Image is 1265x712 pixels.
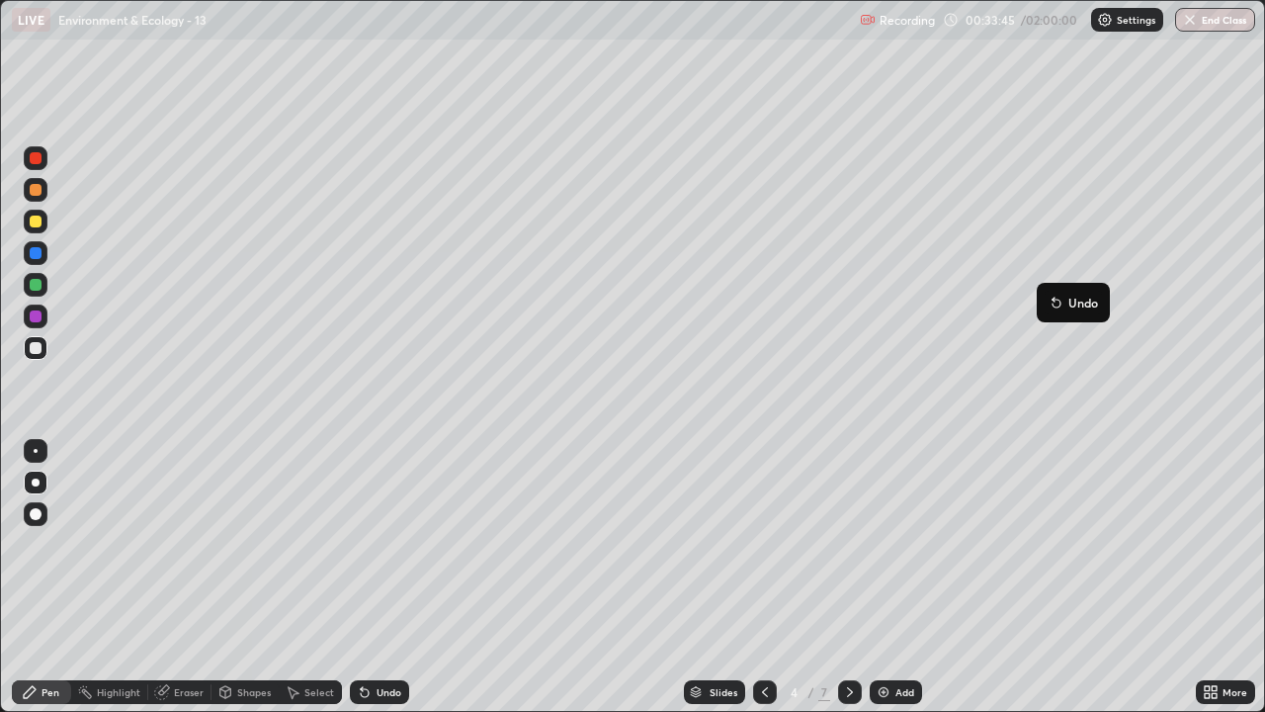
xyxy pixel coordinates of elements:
[18,12,44,28] p: LIVE
[785,686,804,698] div: 4
[1097,12,1113,28] img: class-settings-icons
[97,687,140,697] div: Highlight
[880,13,935,28] p: Recording
[876,684,891,700] img: add-slide-button
[895,687,914,697] div: Add
[304,687,334,697] div: Select
[1068,295,1098,311] p: Undo
[174,687,204,697] div: Eraser
[710,687,737,697] div: Slides
[1175,8,1255,32] button: End Class
[42,687,59,697] div: Pen
[1117,15,1155,25] p: Settings
[1045,291,1102,314] button: Undo
[377,687,401,697] div: Undo
[1223,687,1247,697] div: More
[808,686,814,698] div: /
[1182,12,1198,28] img: end-class-cross
[818,683,830,701] div: 7
[237,687,271,697] div: Shapes
[860,12,876,28] img: recording.375f2c34.svg
[58,12,207,28] p: Environment & Ecology - 13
